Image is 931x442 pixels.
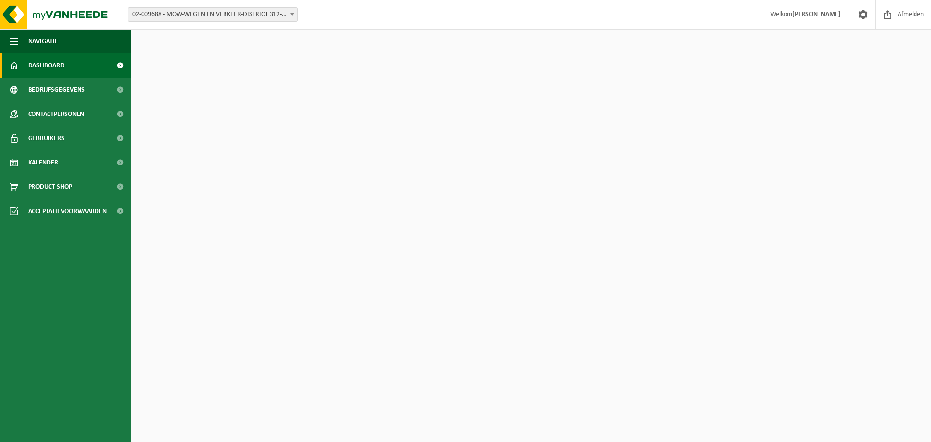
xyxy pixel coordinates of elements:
strong: [PERSON_NAME] [792,11,841,18]
span: Gebruikers [28,126,64,150]
span: Navigatie [28,29,58,53]
span: Bedrijfsgegevens [28,78,85,102]
span: 02-009688 - MOW-WEGEN EN VERKEER-DISTRICT 312-KORTRIJK - KORTRIJK [128,7,298,22]
span: Kalender [28,150,58,175]
span: 02-009688 - MOW-WEGEN EN VERKEER-DISTRICT 312-KORTRIJK - KORTRIJK [128,8,297,21]
span: Acceptatievoorwaarden [28,199,107,223]
span: Dashboard [28,53,64,78]
span: Contactpersonen [28,102,84,126]
span: Product Shop [28,175,72,199]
